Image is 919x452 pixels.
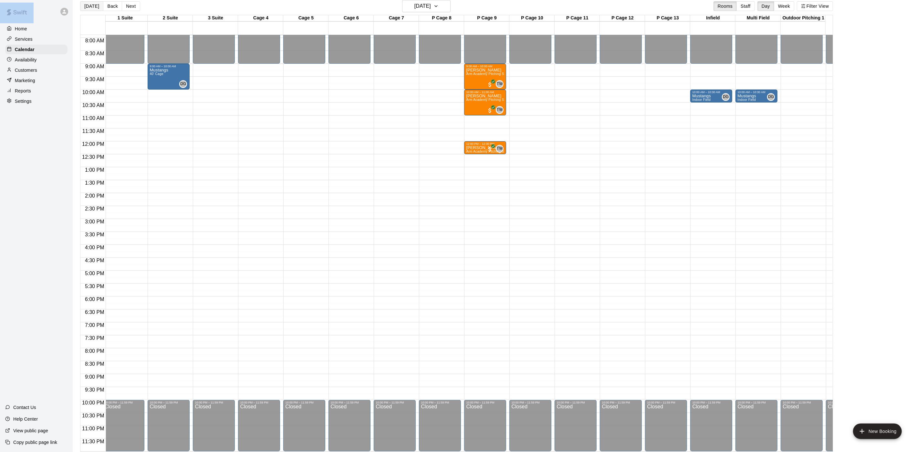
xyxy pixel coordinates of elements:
a: Marketing [5,76,68,85]
span: 11:30 AM [81,128,106,134]
div: Reports [5,86,68,96]
span: Danny Gomez [770,93,775,101]
div: 10:00 PM – 11:59 PM: Closed [781,400,823,451]
p: Home [15,26,27,32]
span: 9:00 AM [84,64,106,69]
button: Staff [736,1,755,11]
span: Arm Academy Pitching Session 30 min - Pitching [466,150,541,153]
div: 10:00 PM – 11:59 PM [737,401,776,404]
span: TW [497,145,503,152]
div: 2 Suite [148,15,193,21]
div: 10:00 PM – 11:59 PM [511,401,549,404]
div: 9:00 AM – 10:00 AM: Arm Academy Pitching Session 1 Hour - Pitching [464,64,506,90]
div: 3 Suite [193,15,238,21]
button: Week [774,1,794,11]
span: 3:30 PM [83,232,106,237]
span: 1:00 PM [83,167,106,173]
div: 10:00 AM – 10:30 AM: Mustangs [736,90,778,102]
div: 10:00 PM – 11:59 PM: Closed [464,400,506,451]
button: [DATE] [80,1,103,11]
div: 10:00 PM – 11:59 PM: Closed [736,400,778,451]
p: Reports [15,88,31,94]
div: P Cage 12 [600,15,645,21]
p: Customers [15,67,37,73]
div: 10:00 PM – 11:59 PM [647,401,685,404]
span: Arm Academy Pitching Session 1 Hour - Pitching [466,98,541,102]
div: 9:00 AM – 10:00 AM [150,65,188,68]
span: 10:30 AM [81,102,106,108]
a: Calendar [5,45,68,54]
div: Tim Woodford [496,80,504,88]
div: Multi Field [736,15,781,21]
div: Cage 7 [374,15,419,21]
div: 10:00 PM – 11:59 PM [104,401,142,404]
div: 10:00 AM – 11:00 AM [466,91,504,94]
span: DG [180,81,186,87]
button: Filter View [797,1,833,11]
div: Home [5,24,68,34]
div: Tim Woodford [496,106,504,114]
span: All customers have paid [487,81,493,88]
p: Contact Us [13,404,36,411]
span: 3:00 PM [83,219,106,224]
span: Danny Gomez [725,93,730,101]
div: 9:00 AM – 10:00 AM [466,65,504,68]
div: 10:00 PM – 11:59 PM: Closed [826,400,868,451]
div: 10:00 PM – 11:59 PM: Closed [283,400,325,451]
span: 8:30 PM [83,361,106,367]
span: 8:00 AM [84,38,106,43]
div: 10:00 PM – 11:59 PM [602,401,640,404]
span: TW [497,81,503,87]
button: Back [103,1,122,11]
div: 1 Suite [102,15,148,21]
span: Tim Woodford [498,145,504,153]
span: 4:00 PM [83,245,106,250]
div: Danny Gomez [179,80,187,88]
a: Services [5,34,68,44]
div: 10:00 PM – 11:59 PM [150,401,188,404]
button: Day [757,1,774,11]
span: 6:00 PM [83,296,106,302]
span: 10:00 PM [80,400,106,405]
span: 2:00 PM [83,193,106,199]
div: P Cage 9 [464,15,509,21]
div: 10:00 PM – 11:59 PM: Closed [193,400,235,451]
span: Tim Woodford [498,106,504,114]
span: 10:30 PM [80,413,106,418]
span: 2:30 PM [83,206,106,211]
button: Rooms [714,1,737,11]
div: 10:00 AM – 11:00 AM: Arm Academy Pitching Session 1 Hour - Pitching [464,90,506,115]
div: Infield [690,15,736,21]
div: 10:00 PM – 11:59 PM: Closed [238,400,280,451]
span: 6:30 PM [83,309,106,315]
div: 10:00 PM – 11:59 PM: Closed [509,400,551,451]
span: 11:00 PM [80,426,106,431]
div: P Cage 11 [555,15,600,21]
span: 8:30 AM [84,51,106,56]
p: Services [15,36,33,42]
div: P Cage 8 [419,15,464,21]
p: Availability [15,57,37,63]
a: Settings [5,96,68,106]
span: 5:00 PM [83,271,106,276]
p: Copy public page link [13,439,57,446]
div: P Cage 10 [509,15,555,21]
div: 10:00 PM – 11:59 PM [692,401,730,404]
span: 40' Cage [150,72,163,76]
a: Availability [5,55,68,65]
span: Danny Gomez [182,80,187,88]
span: 11:00 AM [81,115,106,121]
span: 7:00 PM [83,322,106,328]
div: 12:00 PM – 12:30 PM: Arm Academy Pitching Session 30 min - Pitching [464,141,506,154]
div: 10:00 PM – 11:59 PM [421,401,459,404]
span: 12:00 PM [80,141,106,147]
div: 10:00 PM – 11:59 PM: Closed [645,400,687,451]
div: 10:00 PM – 11:59 PM [828,401,866,404]
span: Arm Academy Pitching Session 1 Hour - Pitching [466,72,541,76]
div: 10:00 PM – 11:59 PM: Closed [555,400,597,451]
p: Marketing [15,77,35,84]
